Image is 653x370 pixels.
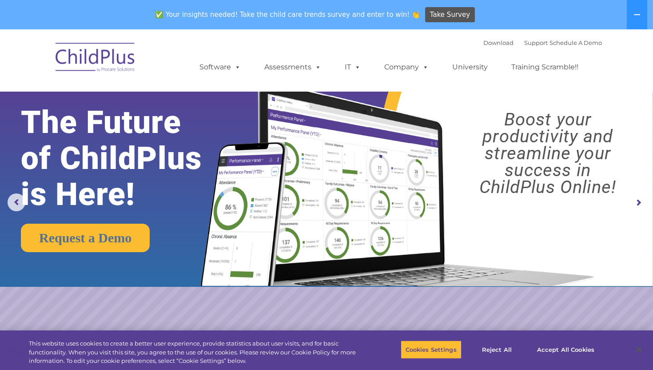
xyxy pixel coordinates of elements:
img: ChildPlus by Procare Solutions [51,36,140,81]
span: Last name [123,59,151,65]
button: Accept All Cookies [532,340,599,359]
a: Company [375,58,438,76]
span: ✅ Your insights needed! Take the child care trends survey and enter to win! 👏 [152,6,424,23]
a: Download [483,39,514,46]
span: Phone number [123,95,161,102]
a: Assessments [255,58,330,76]
font: | [483,39,602,46]
a: Request a Demo [21,224,150,252]
button: Reject All [469,340,525,359]
rs-layer: The Future of ChildPlus is Here! [21,104,229,212]
a: Software [191,58,250,76]
button: Cookies Settings [401,340,462,359]
a: Support [524,39,548,46]
a: IT [336,58,370,76]
span: Take Survey [430,7,470,23]
rs-layer: Boost your productivity and streamline your success in ChildPlus Online! [451,111,645,196]
a: Schedule A Demo [549,39,602,46]
div: This website uses cookies to create a better user experience, provide statistics about user visit... [29,339,359,366]
a: Take Survey [425,7,475,23]
a: Training Scramble!! [502,58,587,76]
a: University [443,58,497,76]
button: Close [629,340,649,359]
